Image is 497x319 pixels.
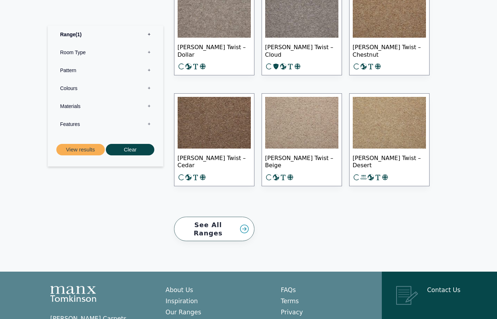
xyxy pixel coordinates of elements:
[75,31,81,37] span: 1
[53,97,158,115] label: Materials
[174,217,254,241] a: See All Ranges
[174,93,254,186] a: [PERSON_NAME] Twist – Cedar
[165,309,201,316] a: Our Ranges
[281,286,296,294] a: FAQs
[178,38,251,63] span: [PERSON_NAME] Twist – Dollar
[53,43,158,61] label: Room Type
[106,144,154,155] button: Clear
[56,144,105,155] button: View results
[50,286,96,302] img: Manx Tomkinson Logo
[427,286,460,294] a: Contact Us
[53,115,158,133] label: Features
[349,93,430,186] a: [PERSON_NAME] Twist – Desert
[265,38,338,63] span: [PERSON_NAME] Twist – Cloud
[353,38,426,63] span: [PERSON_NAME] Twist – Chestnut
[353,149,426,174] span: [PERSON_NAME] Twist – Desert
[281,297,299,305] a: Terms
[178,149,251,174] span: [PERSON_NAME] Twist – Cedar
[262,93,342,186] a: [PERSON_NAME] Twist – Beige
[53,79,158,97] label: Colours
[165,286,193,294] a: About Us
[178,97,251,149] img: Tomkinson Twist - Cedar
[53,61,158,79] label: Pattern
[53,25,158,43] label: Range
[265,149,338,174] span: [PERSON_NAME] Twist – Beige
[165,297,198,305] a: Inspiration
[281,309,303,316] a: Privacy
[353,97,426,149] img: Tomkinson Twist - Desert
